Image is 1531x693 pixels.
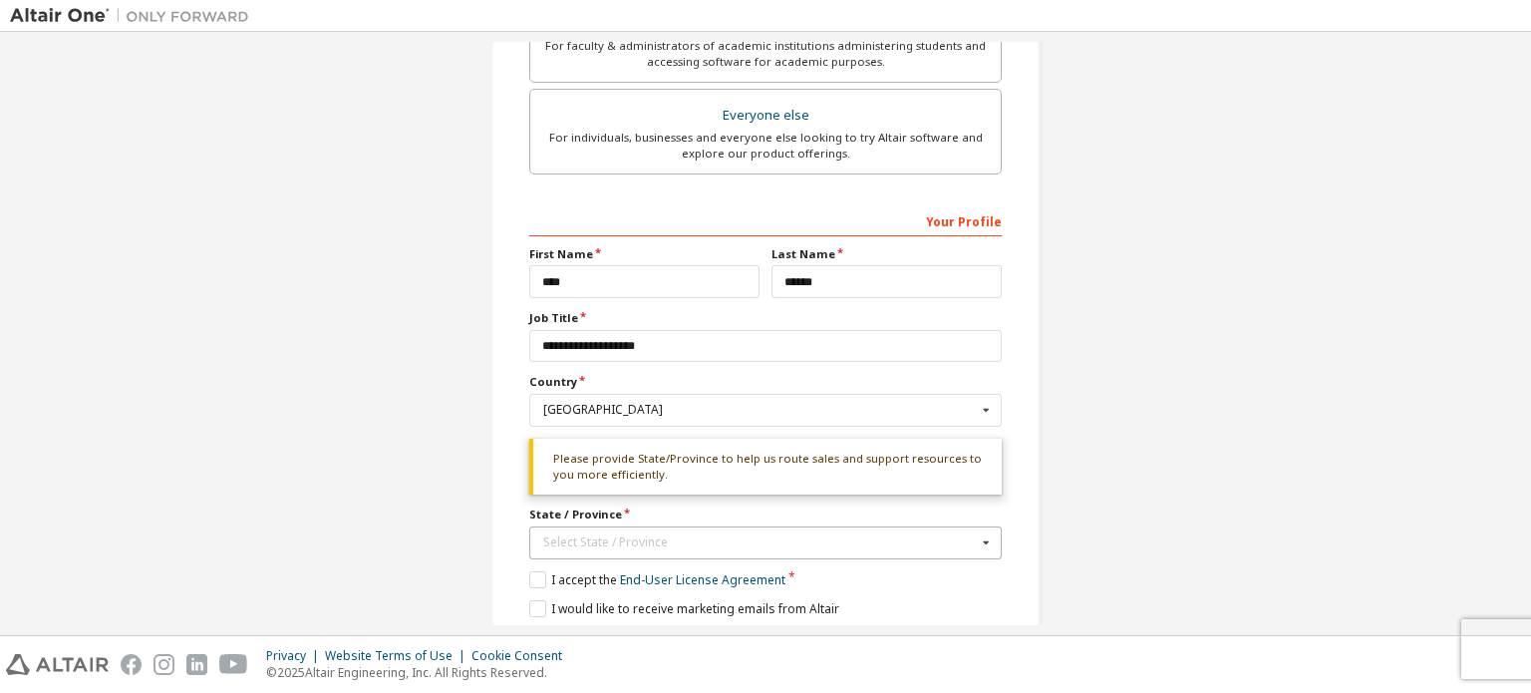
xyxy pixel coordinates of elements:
[325,648,471,664] div: Website Terms of Use
[471,648,574,664] div: Cookie Consent
[529,571,785,588] label: I accept the
[543,404,977,416] div: [GEOGRAPHIC_DATA]
[529,439,1002,496] div: Please provide State/Province to help us route sales and support resources to you more efficiently.
[529,507,1002,522] label: State / Province
[542,38,989,70] div: For faculty & administrators of academic institutions administering students and accessing softwa...
[543,536,977,548] div: Select State / Province
[771,246,1002,262] label: Last Name
[219,654,248,675] img: youtube.svg
[266,648,325,664] div: Privacy
[529,374,1002,390] label: Country
[266,664,574,681] p: © 2025 Altair Engineering, Inc. All Rights Reserved.
[10,6,259,26] img: Altair One
[620,571,785,588] a: End-User License Agreement
[529,246,760,262] label: First Name
[542,102,989,130] div: Everyone else
[121,654,142,675] img: facebook.svg
[186,654,207,675] img: linkedin.svg
[529,310,1002,326] label: Job Title
[542,130,989,162] div: For individuals, businesses and everyone else looking to try Altair software and explore our prod...
[153,654,174,675] img: instagram.svg
[529,204,1002,236] div: Your Profile
[6,654,109,675] img: altair_logo.svg
[529,600,839,617] label: I would like to receive marketing emails from Altair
